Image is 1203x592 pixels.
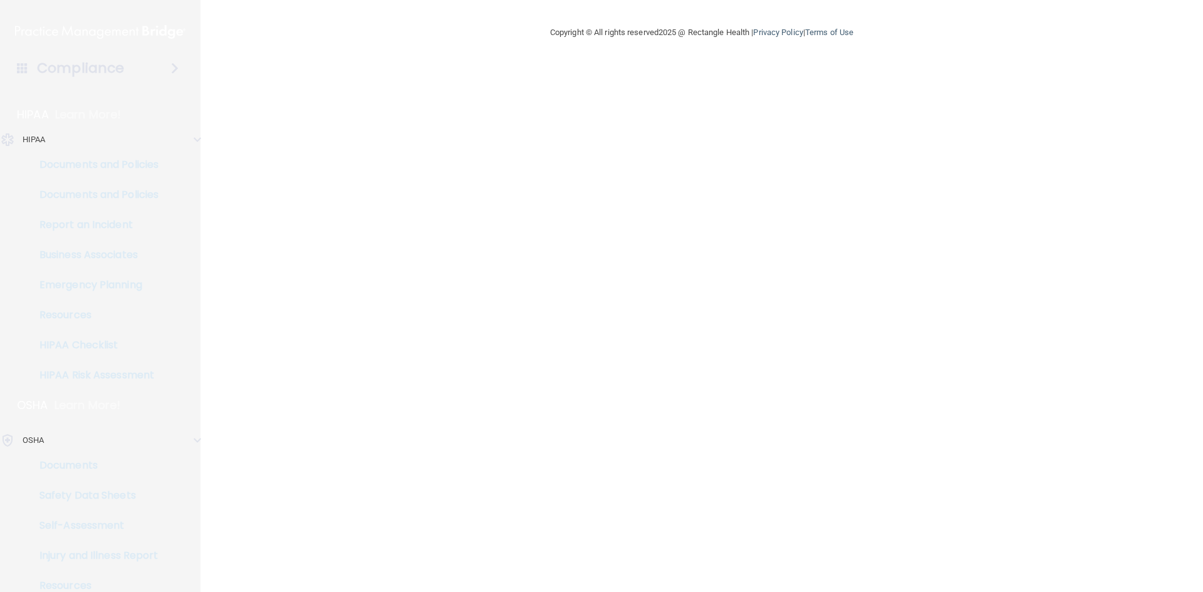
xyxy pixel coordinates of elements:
[55,107,122,122] p: Learn More!
[805,28,853,37] a: Terms of Use
[23,132,46,147] p: HIPAA
[17,107,49,122] p: HIPAA
[17,398,48,413] p: OSHA
[8,219,179,231] p: Report an Incident
[8,309,179,321] p: Resources
[8,579,179,592] p: Resources
[8,519,179,532] p: Self-Assessment
[55,398,121,413] p: Learn More!
[8,279,179,291] p: Emergency Planning
[8,249,179,261] p: Business Associates
[37,60,124,77] h4: Compliance
[8,369,179,382] p: HIPAA Risk Assessment
[473,13,930,53] div: Copyright © All rights reserved 2025 @ Rectangle Health | |
[8,549,179,562] p: Injury and Illness Report
[8,158,179,171] p: Documents and Policies
[8,459,179,472] p: Documents
[8,189,179,201] p: Documents and Policies
[8,339,179,351] p: HIPAA Checklist
[753,28,803,37] a: Privacy Policy
[15,19,185,44] img: PMB logo
[23,433,44,448] p: OSHA
[8,489,179,502] p: Safety Data Sheets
